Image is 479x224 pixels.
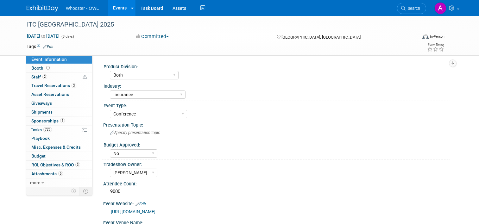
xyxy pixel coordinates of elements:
span: Event Information [31,57,67,62]
a: Edit [136,202,146,206]
div: Industry: [104,81,450,89]
span: Budget [31,153,46,159]
span: 1 [60,118,65,123]
span: ROI, Objectives & ROO [31,162,80,167]
a: more [26,178,92,187]
button: Committed [134,33,171,40]
span: [GEOGRAPHIC_DATA], [GEOGRAPHIC_DATA] [281,35,361,40]
span: Booth [31,65,51,71]
span: Giveaways [31,101,52,106]
a: Attachments5 [26,170,92,178]
span: Specify presentation topic [110,130,160,135]
span: Shipments [31,109,53,115]
span: Sponsorships [31,118,65,123]
a: Staff2 [26,73,92,81]
span: to [40,34,46,39]
div: ITC [GEOGRAPHIC_DATA] 2025 [25,19,409,30]
span: 75% [43,127,52,132]
div: Event Website: [103,199,452,207]
a: Tasks75% [26,126,92,134]
a: Edit [43,45,54,49]
span: 3 [72,83,76,88]
span: Playbook [31,136,50,141]
div: Tradeshow Owner: [104,160,450,168]
div: Presentation Topic: [103,120,452,128]
span: 3 [75,162,80,167]
a: Shipments [26,108,92,116]
a: Sponsorships1 [26,117,92,125]
a: Event Information [26,55,92,64]
a: Giveaways [26,99,92,108]
span: (3 days) [61,34,74,39]
span: Whooster - OWL [66,6,99,11]
span: [DATE] [DATE] [27,33,60,39]
img: ExhibitDay [27,5,58,12]
a: Asset Reservations [26,90,92,99]
span: Booth not reserved yet [45,65,51,70]
div: 9000 [108,187,448,196]
img: Abe Romero [434,2,446,14]
div: Budget Approved: [104,140,450,148]
a: ROI, Objectives & ROO3 [26,161,92,169]
a: Budget [26,152,92,160]
a: [URL][DOMAIN_NAME] [111,209,155,214]
span: Attachments [31,171,63,176]
span: more [30,180,40,185]
a: Booth [26,64,92,72]
span: Tasks [31,127,52,132]
td: Tags [27,43,54,50]
td: Personalize Event Tab Strip [68,187,79,195]
span: Travel Reservations [31,83,76,88]
div: Event Type: [104,101,450,109]
a: Search [397,3,426,14]
a: Playbook [26,134,92,143]
span: 2 [42,74,47,79]
span: Asset Reservations [31,92,69,97]
span: Staff [31,74,47,79]
span: Potential Scheduling Conflict -- at least one attendee is tagged in another overlapping event. [83,74,87,80]
td: Toggle Event Tabs [79,187,92,195]
a: Misc. Expenses & Credits [26,143,92,152]
span: Misc. Expenses & Credits [31,145,81,150]
div: Product Division: [104,62,450,70]
div: Attendee Count: [103,179,452,187]
a: Travel Reservations3 [26,81,92,90]
span: 5 [58,171,63,176]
